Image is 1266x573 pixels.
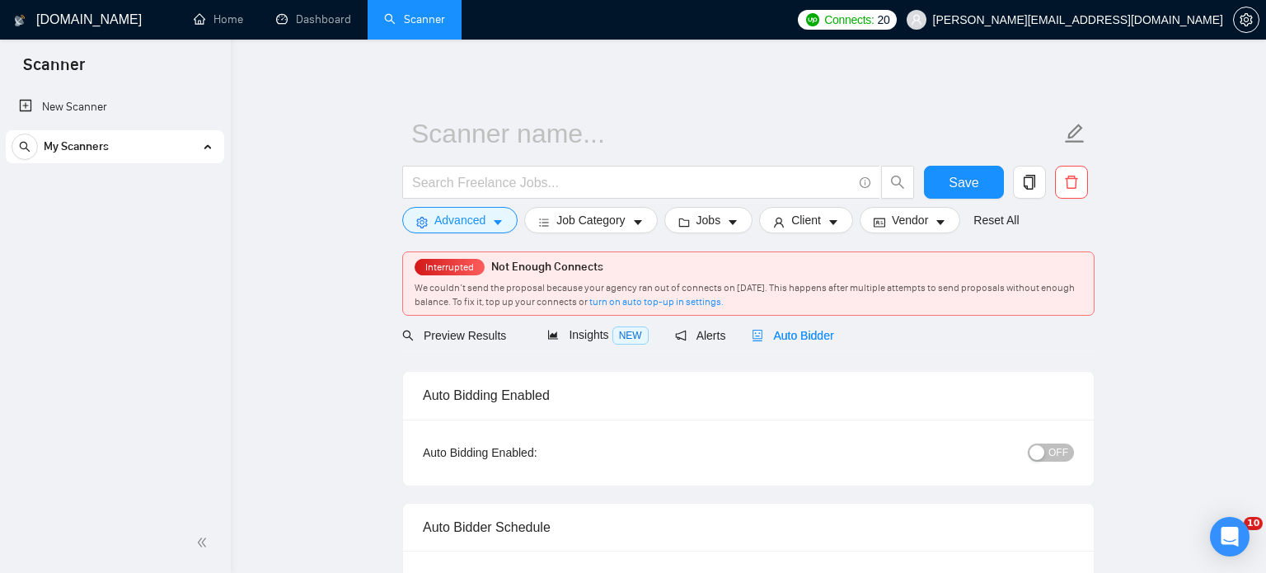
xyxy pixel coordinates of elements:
span: Scanner [10,53,98,87]
button: idcardVendorcaret-down [860,207,960,233]
button: delete [1055,166,1088,199]
button: copy [1013,166,1046,199]
span: delete [1056,175,1087,190]
a: Reset All [973,211,1019,229]
span: 20 [878,11,890,29]
div: Auto Bidder Schedule [423,504,1074,551]
a: setting [1233,13,1259,26]
span: user [773,216,785,228]
span: Save [949,172,978,193]
span: Connects: [824,11,874,29]
span: caret-down [632,216,644,228]
span: robot [752,330,763,341]
span: search [12,141,37,153]
span: Client [791,211,821,229]
button: search [12,134,38,160]
span: caret-down [727,216,738,228]
span: Insights [547,328,648,341]
a: searchScanner [384,12,445,26]
span: user [911,14,922,26]
span: setting [416,216,428,228]
span: Alerts [675,329,726,342]
button: Save [924,166,1004,199]
div: Auto Bidding Enabled: [423,444,640,462]
a: New Scanner [19,91,211,124]
span: We couldn’t send the proposal because your agency ran out of connects on [DATE]. This happens aft... [415,282,1075,308]
span: Preview Results [402,329,521,342]
span: Auto Bidder [752,329,833,342]
span: search [882,175,913,190]
span: NEW [612,326,649,345]
button: folderJobscaret-down [664,207,753,233]
img: upwork-logo.png [806,13,819,26]
span: Advanced [434,211,485,229]
a: dashboardDashboard [276,12,351,26]
span: copy [1014,175,1045,190]
div: Auto Bidding Enabled [423,372,1074,419]
span: caret-down [828,216,839,228]
span: OFF [1048,444,1068,462]
button: search [881,166,914,199]
span: Job Category [556,211,625,229]
a: turn on auto top-up in settings. [589,296,724,308]
a: homeHome [194,12,243,26]
span: search [402,330,414,341]
img: logo [14,7,26,34]
button: userClientcaret-down [759,207,853,233]
button: barsJob Categorycaret-down [524,207,657,233]
span: Vendor [892,211,928,229]
li: New Scanner [6,91,224,124]
input: Scanner name... [411,113,1061,154]
span: area-chart [547,329,559,341]
span: Not Enough Connects [491,260,603,274]
span: edit [1064,123,1085,144]
button: setting [1233,7,1259,33]
span: double-left [196,534,213,551]
span: notification [675,330,687,341]
span: My Scanners [44,130,109,163]
span: folder [678,216,690,228]
span: caret-down [935,216,946,228]
button: settingAdvancedcaret-down [402,207,518,233]
span: info-circle [860,177,870,188]
span: idcard [874,216,885,228]
span: Jobs [696,211,721,229]
li: My Scanners [6,130,224,170]
span: 10 [1244,517,1263,530]
span: bars [538,216,550,228]
span: Interrupted [420,261,479,273]
input: Search Freelance Jobs... [412,172,852,193]
span: setting [1234,13,1259,26]
div: Open Intercom Messenger [1210,517,1250,557]
span: caret-down [492,216,504,228]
